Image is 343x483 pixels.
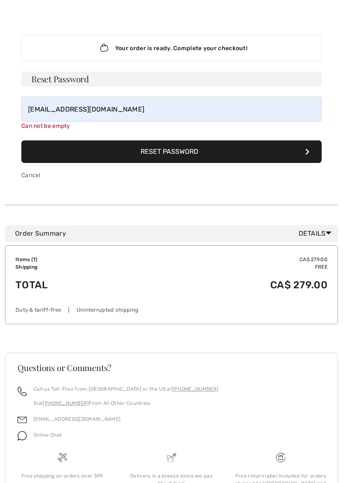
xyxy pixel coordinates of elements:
[21,35,322,61] div: Your order is ready. Complete your checkout!
[15,271,128,299] td: Total
[15,256,128,263] td: Items ( )
[18,415,27,425] img: email
[299,229,335,239] span: Details
[33,399,218,407] p: Dial From All Other Countries
[33,432,62,438] span: Online Chat
[21,71,322,86] h3: Reset Password
[58,453,67,462] img: Free shipping on orders over $99
[128,256,328,263] td: CA$ 279.00
[14,472,110,480] div: Free shipping on orders over $99
[33,385,218,393] p: Call us Toll-Free from [GEOGRAPHIC_DATA] or the US at
[15,229,335,239] div: Order Summary
[21,122,322,130] div: Can not be empty
[33,257,36,262] span: 1
[18,364,325,372] h3: Questions or Comments?
[21,97,322,122] input: E-mail
[128,263,328,271] td: Free
[43,400,89,406] a: [PHONE_NUMBER]
[18,431,27,440] img: chat
[18,387,27,396] img: call
[21,172,41,179] a: Cancel
[167,453,176,462] img: Delivery is a breeze since we pay the duties!
[33,416,120,422] a: [EMAIL_ADDRESS][DOMAIN_NAME]
[21,140,322,163] button: Reset Password
[128,271,328,299] td: CA$ 279.00
[172,386,218,392] a: [PHONE_NUMBER]
[15,306,328,314] div: Duty & tariff-free | Uninterrupted shipping
[15,263,128,271] td: Shipping
[276,453,285,462] img: Free shipping on orders over $99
